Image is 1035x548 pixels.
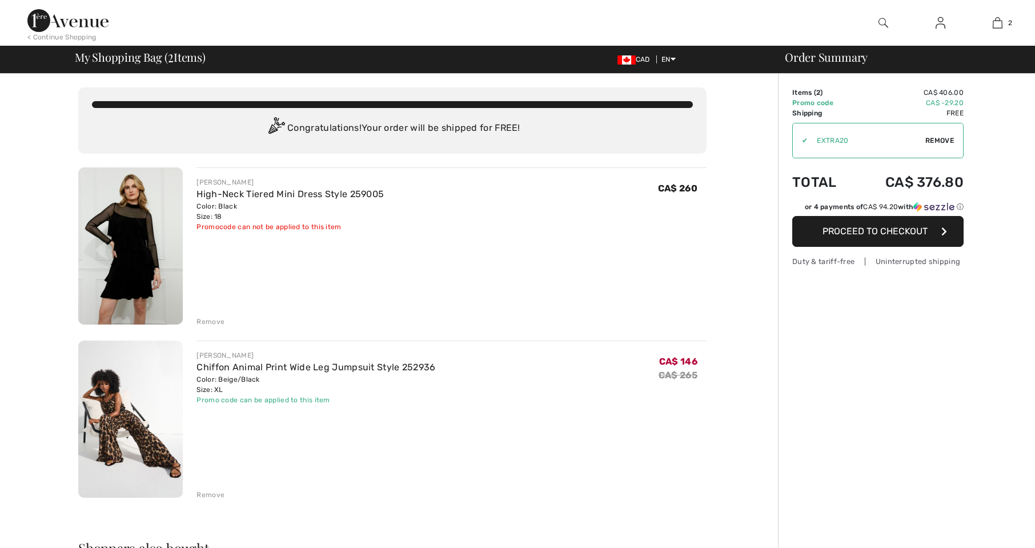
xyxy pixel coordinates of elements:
div: Remove [196,317,224,327]
span: 2 [816,89,820,97]
span: 2 [1008,18,1012,28]
td: Promo code [792,98,854,108]
div: Order Summary [771,51,1028,63]
a: High-Neck Tiered Mini Dress Style 259005 [196,189,384,199]
td: CA$ 406.00 [854,87,964,98]
div: [PERSON_NAME] [196,177,384,187]
div: Remove [196,490,224,500]
span: CAD [617,55,655,63]
div: or 4 payments of with [805,202,964,212]
td: CA$ 376.80 [854,163,964,202]
div: Duty & tariff-free | Uninterrupted shipping [792,256,964,267]
s: CA$ 265 [659,370,697,381]
span: My Shopping Bag ( Items) [75,51,206,63]
button: Proceed to Checkout [792,216,964,247]
div: < Continue Shopping [27,32,97,42]
div: [PERSON_NAME] [196,350,435,361]
td: Free [854,108,964,118]
td: Shipping [792,108,854,118]
span: EN [661,55,676,63]
img: Canadian Dollar [617,55,636,65]
span: Remove [925,135,954,146]
img: My Bag [993,16,1002,30]
span: CA$ 146 [659,356,697,367]
span: Proceed to Checkout [823,226,928,237]
a: 2 [969,16,1025,30]
div: Promo code can be applied to this item [196,395,435,405]
div: Color: Beige/Black Size: XL [196,374,435,395]
td: Items ( ) [792,87,854,98]
img: My Info [936,16,945,30]
div: ✔ [793,135,808,146]
span: CA$ 94.20 [863,203,898,211]
img: Congratulation2.svg [264,117,287,140]
a: Chiffon Animal Print Wide Leg Jumpsuit Style 252936 [196,362,435,373]
td: Total [792,163,854,202]
img: High-Neck Tiered Mini Dress Style 259005 [78,167,183,325]
div: Color: Black Size: 18 [196,201,384,222]
img: search the website [878,16,888,30]
input: Promo code [808,123,925,158]
a: Sign In [926,16,954,30]
img: 1ère Avenue [27,9,109,32]
div: Promocode can not be applied to this item [196,222,384,232]
span: 2 [168,49,174,63]
img: Chiffon Animal Print Wide Leg Jumpsuit Style 252936 [78,341,183,498]
span: CA$ 260 [658,183,697,194]
div: or 4 payments ofCA$ 94.20withSezzle Click to learn more about Sezzle [792,202,964,216]
img: Sezzle [913,202,954,212]
div: Congratulations! Your order will be shipped for FREE! [92,117,693,140]
td: CA$ -29.20 [854,98,964,108]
